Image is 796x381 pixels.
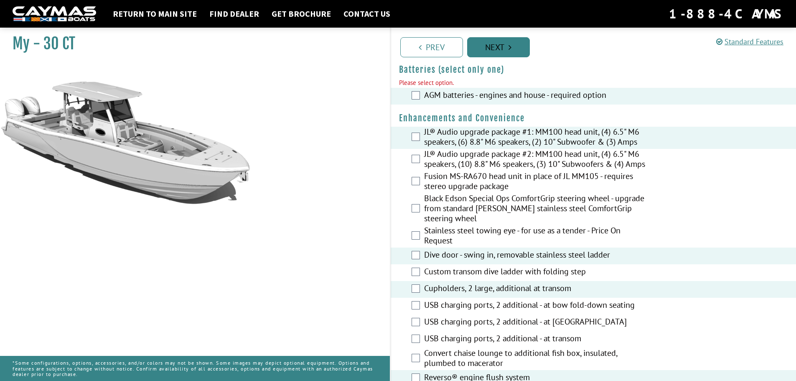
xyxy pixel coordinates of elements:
a: Return to main site [109,8,201,19]
a: Standard Features [716,37,783,46]
img: white-logo-c9c8dbefe5ff5ceceb0f0178aa75bf4bb51f6bca0971e226c86eb53dfe498488.png [13,6,96,22]
label: Convert chaise lounge to additional fish box, insulated, plumbed to macerator [424,348,647,370]
div: 1-888-4CAYMAS [669,5,783,23]
p: *Some configurations, options, accessories, and/or colors may not be shown. Some images may depic... [13,356,377,381]
label: Black Edson Special Ops ComfortGrip steering wheel - upgrade from standard [PERSON_NAME] stainles... [424,193,647,225]
label: USB charging ports, 2 additional - at transom [424,333,647,345]
label: Cupholders, 2 large, additional at transom [424,283,647,295]
label: USB charging ports, 2 additional - at bow fold-down seating [424,300,647,312]
label: Fusion MS-RA670 head unit in place of JL MM105 - requires stereo upgrade package [424,171,647,193]
a: Find Dealer [205,8,263,19]
div: Please select option. [399,78,788,88]
a: Contact Us [339,8,394,19]
label: USB charging ports, 2 additional - at [GEOGRAPHIC_DATA] [424,317,647,329]
label: JL® Audio upgrade package #2: MM100 head unit, (4) 6.5" M6 speakers, (10) 8.8" M6 speakers, (3) 1... [424,149,647,171]
label: AGM batteries - engines and house - required option [424,90,647,102]
label: Custom transom dive ladder with folding step [424,266,647,279]
a: Next [467,37,530,57]
label: JL® Audio upgrade package #1: MM100 head unit, (4) 6.5" M6 speakers, (6) 8.8" M6 speakers, (2) 10... [424,127,647,149]
label: Stainless steel towing eye - for use as a tender - Price On Request [424,225,647,248]
h1: My - 30 CT [13,34,369,53]
a: Prev [400,37,463,57]
label: Dive door - swing in, removable stainless steel ladder [424,250,647,262]
a: Get Brochure [267,8,335,19]
h4: Enhancements and Convenience [399,113,788,123]
h4: Batteries (select only one) [399,64,788,75]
